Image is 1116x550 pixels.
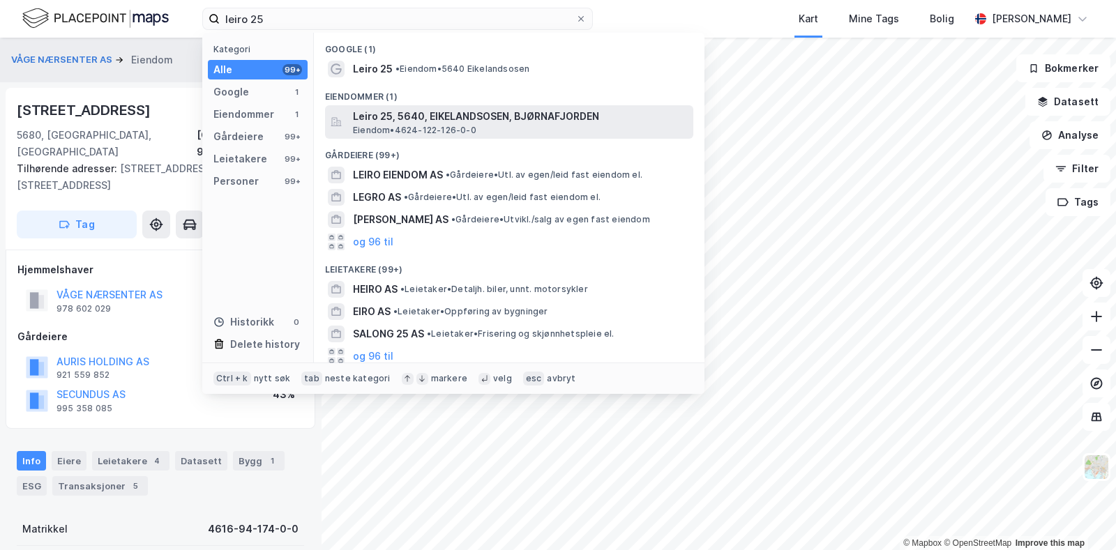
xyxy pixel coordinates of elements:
[52,476,148,496] div: Transaksjoner
[150,454,164,468] div: 4
[353,189,401,206] span: LEGRO AS
[353,303,391,320] span: EIRO AS
[1046,483,1116,550] div: Kontrollprogram for chat
[799,10,818,27] div: Kart
[175,451,227,471] div: Datasett
[208,521,299,537] div: 4616-94-174-0-0
[233,451,285,471] div: Bygg
[1043,155,1110,183] button: Filter
[301,372,322,385] div: tab
[213,84,249,100] div: Google
[353,167,443,183] span: LEIRO EIENDOM AS
[213,314,274,330] div: Historikk
[1016,538,1085,548] a: Improve this map
[1016,54,1110,82] button: Bokmerker
[314,139,704,164] div: Gårdeiere (99+)
[427,328,614,339] span: Leietaker • Frisering og skjønnhetspleie el.
[1046,188,1110,216] button: Tags
[213,372,251,385] div: Ctrl + k
[52,451,86,471] div: Eiere
[213,151,267,167] div: Leietakere
[282,176,302,187] div: 99+
[22,6,169,31] img: logo.f888ab2527a4732fd821a326f86c7f29.svg
[56,303,111,314] div: 978 602 029
[451,214,650,225] span: Gårdeiere • Utvikl./salg av egen fast eiendom
[92,451,169,471] div: Leietakere
[353,348,393,365] button: og 96 til
[1025,88,1110,116] button: Datasett
[273,386,295,403] div: 43%
[128,479,142,493] div: 5
[17,162,120,174] span: Tilhørende adresser:
[197,127,304,160] div: [GEOGRAPHIC_DATA], 94/174
[282,64,302,75] div: 99+
[431,373,467,384] div: markere
[547,373,575,384] div: avbryt
[395,63,400,74] span: •
[992,10,1071,27] div: [PERSON_NAME]
[1030,121,1110,149] button: Analyse
[213,106,274,123] div: Eiendommer
[17,476,47,496] div: ESG
[131,52,173,68] div: Eiendom
[353,281,398,298] span: HEIRO AS
[291,86,302,98] div: 1
[353,61,393,77] span: Leiro 25
[446,169,450,180] span: •
[17,127,197,160] div: 5680, [GEOGRAPHIC_DATA], [GEOGRAPHIC_DATA]
[451,214,455,224] span: •
[56,369,110,381] div: 921 559 852
[291,316,302,328] div: 0
[314,33,704,58] div: Google (1)
[353,234,393,250] button: og 96 til
[427,328,431,339] span: •
[314,253,704,278] div: Leietakere (99+)
[282,153,302,165] div: 99+
[213,44,308,54] div: Kategori
[11,53,115,67] button: VÅGE NÆRSENTER AS
[404,192,408,202] span: •
[353,108,688,125] span: Leiro 25, 5640, EIKELANDSOSEN, BJØRNAFJORDEN
[944,538,1011,548] a: OpenStreetMap
[213,173,259,190] div: Personer
[325,373,391,384] div: neste kategori
[17,451,46,471] div: Info
[400,284,405,294] span: •
[523,372,545,385] div: esc
[282,131,302,142] div: 99+
[395,63,529,75] span: Eiendom • 5640 Eikelandsosen
[17,328,303,345] div: Gårdeiere
[930,10,954,27] div: Bolig
[1083,454,1110,480] img: Z
[400,284,588,295] span: Leietaker • Detaljh. biler, unnt. motorsykler
[493,373,512,384] div: velg
[213,61,232,78] div: Alle
[353,326,424,342] span: SALONG 25 AS
[17,261,303,278] div: Hjemmelshaver
[404,192,601,203] span: Gårdeiere • Utl. av egen/leid fast eiendom el.
[314,80,704,105] div: Eiendommer (1)
[56,403,112,414] div: 995 358 085
[446,169,642,181] span: Gårdeiere • Utl. av egen/leid fast eiendom el.
[17,160,293,194] div: [STREET_ADDRESS], [STREET_ADDRESS]
[220,8,575,29] input: Søk på adresse, matrikkel, gårdeiere, leietakere eller personer
[393,306,548,317] span: Leietaker • Oppføring av bygninger
[17,99,153,121] div: [STREET_ADDRESS]
[230,336,300,353] div: Delete history
[22,521,68,537] div: Matrikkel
[254,373,291,384] div: nytt søk
[849,10,899,27] div: Mine Tags
[291,109,302,120] div: 1
[213,128,264,145] div: Gårdeiere
[393,306,398,316] span: •
[265,454,279,468] div: 1
[353,125,476,136] span: Eiendom • 4624-122-126-0-0
[1046,483,1116,550] iframe: Chat Widget
[17,211,137,238] button: Tag
[353,211,448,228] span: [PERSON_NAME] AS
[903,538,942,548] a: Mapbox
